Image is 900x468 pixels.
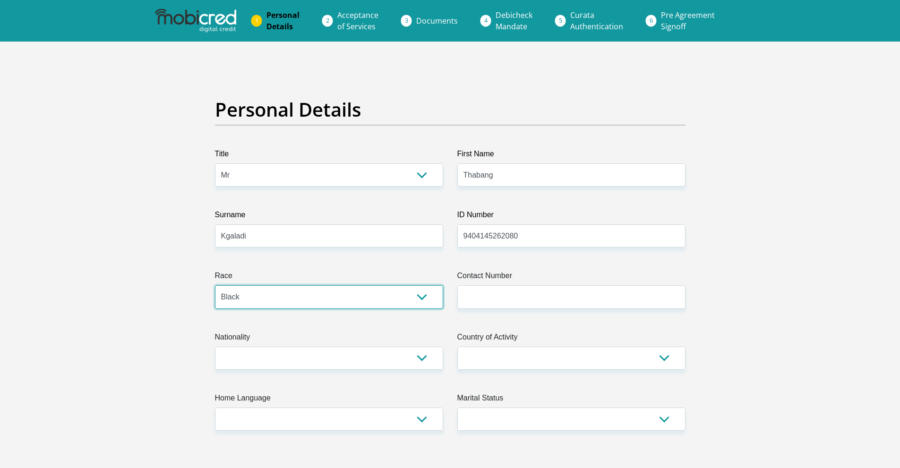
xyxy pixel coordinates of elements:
[155,9,236,33] img: mobicred logo
[259,6,307,36] a: PersonalDetails
[457,209,686,224] label: ID Number
[416,16,458,26] span: Documents
[457,332,686,347] label: Country of Activity
[457,224,686,247] input: ID Number
[457,270,686,285] label: Contact Number
[563,6,631,36] a: CurataAuthentication
[337,10,378,32] span: Acceptance of Services
[215,392,443,408] label: Home Language
[457,163,686,187] input: First Name
[457,285,686,308] input: Contact Number
[215,148,443,163] label: Title
[661,10,715,32] span: Pre Agreement Signoff
[653,6,722,36] a: Pre AgreementSignoff
[215,270,443,285] label: Race
[330,6,386,36] a: Acceptanceof Services
[488,6,540,36] a: DebicheckMandate
[496,10,532,32] span: Debicheck Mandate
[215,209,443,224] label: Surname
[266,10,300,32] span: Personal Details
[570,10,623,32] span: Curata Authentication
[457,392,686,408] label: Marital Status
[215,224,443,247] input: Surname
[409,11,465,30] a: Documents
[215,332,443,347] label: Nationality
[215,98,686,121] h2: Personal Details
[457,148,686,163] label: First Name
